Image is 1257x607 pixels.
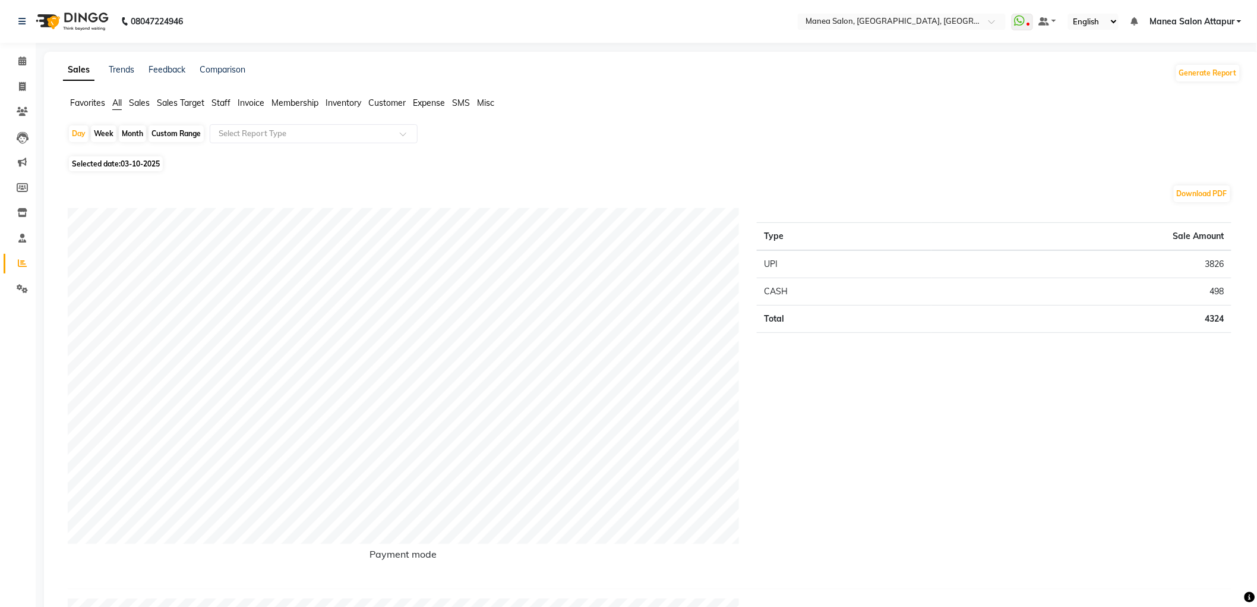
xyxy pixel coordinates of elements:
div: Day [69,125,89,142]
span: Customer [368,98,406,108]
span: Invoice [238,98,264,108]
h6: Payment mode [68,549,739,565]
td: 4324 [931,306,1231,333]
span: Staff [211,98,230,108]
span: Sales Target [157,98,204,108]
span: Sales [129,98,150,108]
a: Feedback [149,64,185,75]
button: Download PDF [1174,185,1230,202]
span: Manea Salon Attapur [1149,15,1234,28]
td: CASH [757,278,931,306]
th: Sale Amount [931,223,1231,251]
span: Expense [413,98,445,108]
span: Favorites [70,98,105,108]
span: SMS [452,98,470,108]
div: Month [119,125,146,142]
div: Custom Range [149,125,204,142]
a: Comparison [200,64,245,75]
span: Inventory [326,98,361,108]
div: Week [91,125,116,142]
span: All [112,98,122,108]
button: Generate Report [1176,65,1240,81]
b: 08047224946 [131,5,183,38]
td: 3826 [931,250,1231,278]
td: Total [757,306,931,333]
span: Selected date: [69,156,163,171]
td: UPI [757,250,931,278]
span: Misc [477,98,494,108]
td: 498 [931,278,1231,306]
span: 03-10-2025 [121,159,160,168]
a: Trends [109,64,134,75]
img: logo [30,5,112,38]
th: Type [757,223,931,251]
span: Membership [271,98,318,108]
a: Sales [63,59,94,81]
